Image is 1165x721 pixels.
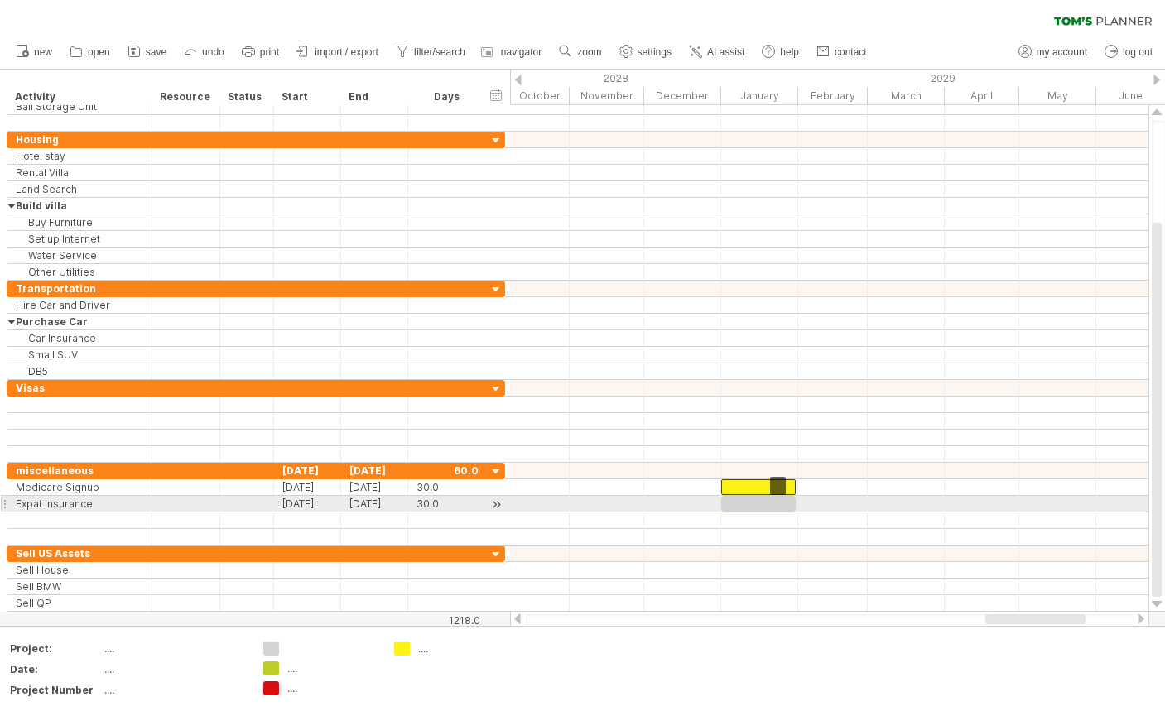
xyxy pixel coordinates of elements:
a: print [238,41,284,63]
a: help [758,41,804,63]
div: Buy Furniture [16,214,143,230]
div: Purchase Car [16,314,143,329]
div: 1218.0 [409,614,480,627]
div: Start [282,89,331,105]
div: Other Utilities [16,264,143,280]
div: 30.0 [416,479,479,495]
div: Land Search [16,181,143,197]
div: Bali Storage Unit [16,99,143,114]
span: my account [1037,46,1087,58]
a: my account [1014,41,1092,63]
div: Project Number [10,683,101,697]
div: [DATE] [341,479,408,495]
a: settings [615,41,676,63]
div: February 2029 [798,87,868,104]
div: Project: [10,642,101,656]
div: .... [287,661,378,675]
span: print [260,46,279,58]
span: import / export [315,46,378,58]
div: Visas [16,380,143,396]
span: new [34,46,52,58]
a: undo [180,41,229,63]
span: contact [835,46,867,58]
span: log out [1123,46,1153,58]
span: navigator [501,46,542,58]
a: open [65,41,115,63]
span: save [146,46,166,58]
div: Transportation [16,281,143,296]
div: Days [407,89,486,105]
div: miscellaneous [16,463,143,478]
a: import / export [292,41,383,63]
a: navigator [479,41,546,63]
span: filter/search [414,46,465,58]
div: [DATE] [274,479,341,495]
a: filter/search [392,41,470,63]
div: Hire Car and Driver [16,297,143,313]
div: Sell House [16,562,143,578]
div: [DATE] [341,463,408,478]
div: Water Service [16,248,143,263]
div: [DATE] [341,496,408,512]
div: May 2029 [1019,87,1096,104]
div: Housing [16,132,143,147]
span: settings [638,46,672,58]
div: 30.0 [416,496,479,512]
div: .... [287,681,378,695]
span: undo [202,46,224,58]
div: [DATE] [274,463,341,478]
div: DB5 [16,363,143,379]
span: help [780,46,799,58]
span: AI assist [707,46,744,58]
div: Sell QP [16,595,143,611]
div: Hotel stay [16,148,143,164]
div: December 2028 [644,87,721,104]
div: .... [104,683,243,697]
div: January 2029 [721,87,798,104]
div: Medicare Signup [16,479,143,495]
div: Small SUV [16,347,143,363]
div: November 2028 [570,87,644,104]
div: Expat Insurance [16,496,143,512]
div: Build villa [16,198,143,214]
div: Date: [10,662,101,676]
a: new [12,41,57,63]
div: [DATE] [274,496,341,512]
div: October 2028 [493,87,570,104]
div: .... [418,642,508,656]
span: open [88,46,110,58]
a: zoom [555,41,606,63]
div: Sell BMW [16,579,143,594]
div: Resource [160,89,210,105]
a: log out [1100,41,1158,63]
div: End [349,89,398,105]
a: contact [812,41,872,63]
a: save [123,41,171,63]
div: .... [104,662,243,676]
div: Activity [15,89,142,105]
div: April 2029 [945,87,1019,104]
div: scroll to activity [489,496,504,513]
div: March 2029 [868,87,945,104]
div: .... [104,642,243,656]
div: Status [228,89,264,105]
div: Car Insurance [16,330,143,346]
div: Sell US Assets [16,546,143,561]
div: Set up Internet [16,231,143,247]
a: AI assist [685,41,749,63]
span: zoom [577,46,601,58]
div: Rental Villa [16,165,143,180]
